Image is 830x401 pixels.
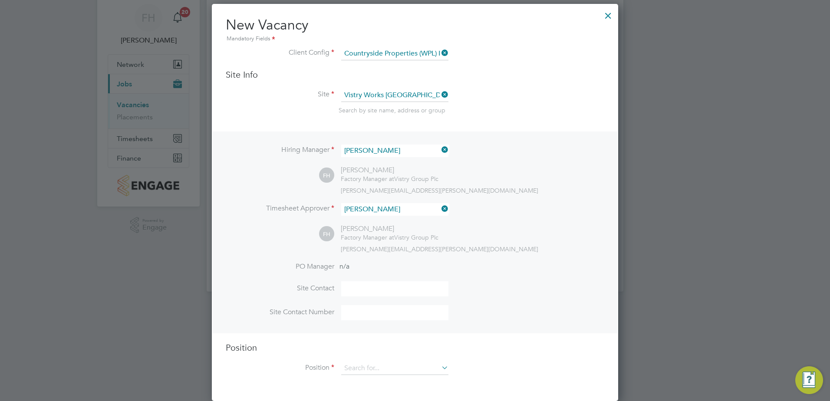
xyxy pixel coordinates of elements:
h2: New Vacancy [226,16,604,44]
h3: Position [226,342,604,353]
input: Search for... [341,89,448,102]
label: Site Contact [226,284,334,293]
label: Site Contact Number [226,308,334,317]
label: Timesheet Approver [226,204,334,213]
input: Search for... [341,47,448,60]
label: Site [226,90,334,99]
h3: Site Info [226,69,604,80]
span: [PERSON_NAME][EMAIL_ADDRESS][PERSON_NAME][DOMAIN_NAME] [341,245,538,253]
input: Search for... [341,362,448,375]
label: Hiring Manager [226,145,334,154]
div: [PERSON_NAME] [341,166,438,175]
label: PO Manager [226,262,334,271]
div: Mandatory Fields [226,34,604,44]
span: FH [319,227,334,242]
input: Search for... [341,145,448,157]
label: Position [226,363,334,372]
span: [PERSON_NAME][EMAIL_ADDRESS][PERSON_NAME][DOMAIN_NAME] [341,187,538,194]
span: Factory Manager at [341,233,394,241]
span: n/a [339,262,349,271]
span: Factory Manager at [341,175,394,183]
div: Vistry Group Plc [341,233,438,241]
div: [PERSON_NAME] [341,224,438,233]
div: Vistry Group Plc [341,175,438,183]
input: Search for... [341,203,448,216]
span: FH [319,168,334,183]
button: Engage Resource Center [795,366,823,394]
span: Search by site name, address or group [339,106,445,114]
label: Client Config [226,48,334,57]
